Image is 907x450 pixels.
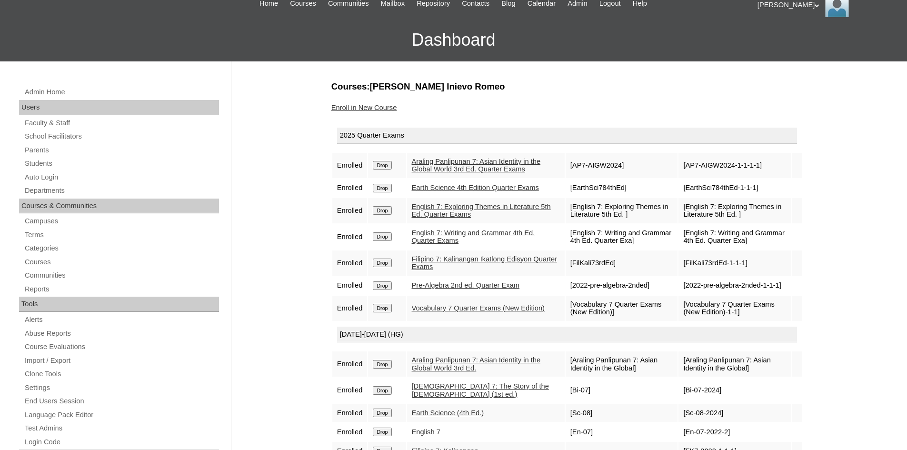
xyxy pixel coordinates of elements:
a: Settings [24,382,219,394]
a: Categories [24,242,219,254]
td: [2022-pre-algebra-2nded] [566,277,678,295]
h3: Courses:[PERSON_NAME] Inievo Romeo [331,80,803,93]
a: Departments [24,185,219,197]
td: [AP7-AIGW2024-1-1-1-1] [678,153,791,178]
a: Students [24,158,219,170]
a: Earth Science (4th Ed.) [412,409,484,417]
a: Course Evaluations [24,341,219,353]
td: Enrolled [332,351,368,377]
input: Drop [373,184,391,192]
td: Enrolled [332,250,368,276]
input: Drop [373,386,391,395]
td: Enrolled [332,378,368,403]
input: Drop [373,360,391,369]
input: Drop [373,206,391,215]
a: Pre-Algebra 2nd ed. Quarter Exam [412,281,519,289]
a: Auto Login [24,171,219,183]
a: Araling Panlipunan 7: Asian Identity in the Global World 3rd Ed. [412,356,541,372]
a: Araling Panlipunan 7: Asian Identity in the Global World 3rd Ed. Quarter Exams [412,158,541,173]
a: Clone Tools [24,368,219,380]
td: [Araling Panlipunan 7: Asian Identity in the Global] [566,351,678,377]
td: [En-07] [566,423,678,441]
input: Drop [373,232,391,241]
a: Communities [24,270,219,281]
td: [Bi-07-2024] [678,378,791,403]
a: Courses [24,256,219,268]
a: End Users Session [24,395,219,407]
td: [FilKali73rdEd-1-1-1] [678,250,791,276]
a: Parents [24,144,219,156]
a: Login Code [24,436,219,448]
a: School Facilitators [24,130,219,142]
a: Reports [24,283,219,295]
a: Abuse Reports [24,328,219,340]
a: Import / Export [24,355,219,367]
input: Drop [373,281,391,290]
td: Enrolled [332,153,368,178]
div: [DATE]-[DATE] (HG) [337,327,797,343]
a: Vocabulary 7 Quarter Exams (New Edition) [412,304,545,312]
input: Drop [373,259,391,267]
td: [English 7: Writing and Grammar 4th Ed. Quarter Exa] [566,224,678,250]
td: [Sc-08-2024] [678,404,791,422]
a: [DEMOGRAPHIC_DATA] 7: The Story of the [DEMOGRAPHIC_DATA] (1st ed.) [412,382,549,398]
a: English 7: Exploring Themes in Literature 5th Ed. Quarter Exams [412,203,551,219]
td: [2022-pre-algebra-2nded-1-1-1] [678,277,791,295]
a: Campuses [24,215,219,227]
h3: Dashboard [5,19,902,61]
div: 2025 Quarter Exams [337,128,797,144]
a: Terms [24,229,219,241]
td: [Vocabulary 7 Quarter Exams (New Edition)] [566,296,678,321]
td: [Araling Panlipunan 7: Asian Identity in the Global] [678,351,791,377]
a: Admin Home [24,86,219,98]
td: Enrolled [332,179,368,197]
td: [Vocabulary 7 Quarter Exams (New Edition)-1-1] [678,296,791,321]
td: Enrolled [332,198,368,223]
a: Alerts [24,314,219,326]
td: [En-07-2022-2] [678,423,791,441]
td: [EarthSci784thEd-1-1-1] [678,179,791,197]
td: [Sc-08] [566,404,678,422]
a: Filipino 7: Kalinangan Ikatlong Edisyon Quarter Exams [412,255,558,271]
td: [AP7-AIGW2024] [566,153,678,178]
input: Drop [373,304,391,312]
a: Faculty & Staff [24,117,219,129]
td: [Bi-07] [566,378,678,403]
a: Test Admins [24,422,219,434]
input: Drop [373,161,391,170]
a: Earth Science 4th Edition Quarter Exams [412,184,539,191]
td: Enrolled [332,296,368,321]
input: Drop [373,409,391,417]
a: English 7 [412,428,440,436]
div: Courses & Communities [19,199,219,214]
td: Enrolled [332,404,368,422]
td: [English 7: Writing and Grammar 4th Ed. Quarter Exa] [678,224,791,250]
div: Tools [19,297,219,312]
td: [English 7: Exploring Themes in Literature 5th Ed. ] [678,198,791,223]
a: English 7: Writing and Grammar 4th Ed. Quarter Exams [412,229,535,245]
td: [FilKali73rdEd] [566,250,678,276]
input: Drop [373,428,391,436]
td: Enrolled [332,277,368,295]
div: Users [19,100,219,115]
td: [EarthSci784thEd] [566,179,678,197]
a: Enroll in New Course [331,104,397,111]
td: [English 7: Exploring Themes in Literature 5th Ed. ] [566,198,678,223]
td: Enrolled [332,423,368,441]
td: Enrolled [332,224,368,250]
a: Language Pack Editor [24,409,219,421]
